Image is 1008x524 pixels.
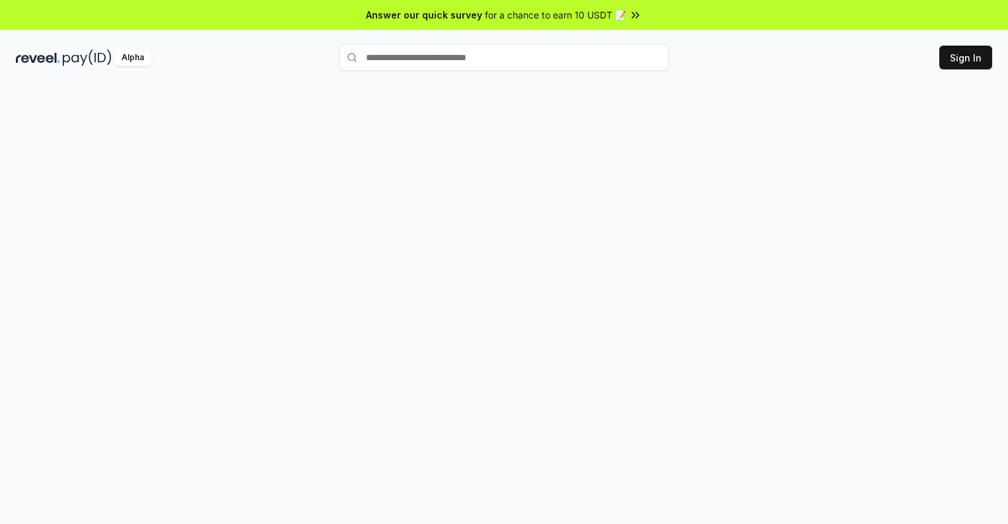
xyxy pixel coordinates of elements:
[366,8,482,22] span: Answer our quick survey
[16,50,60,66] img: reveel_dark
[114,50,151,66] div: Alpha
[939,46,992,69] button: Sign In
[63,50,112,66] img: pay_id
[485,8,626,22] span: for a chance to earn 10 USDT 📝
